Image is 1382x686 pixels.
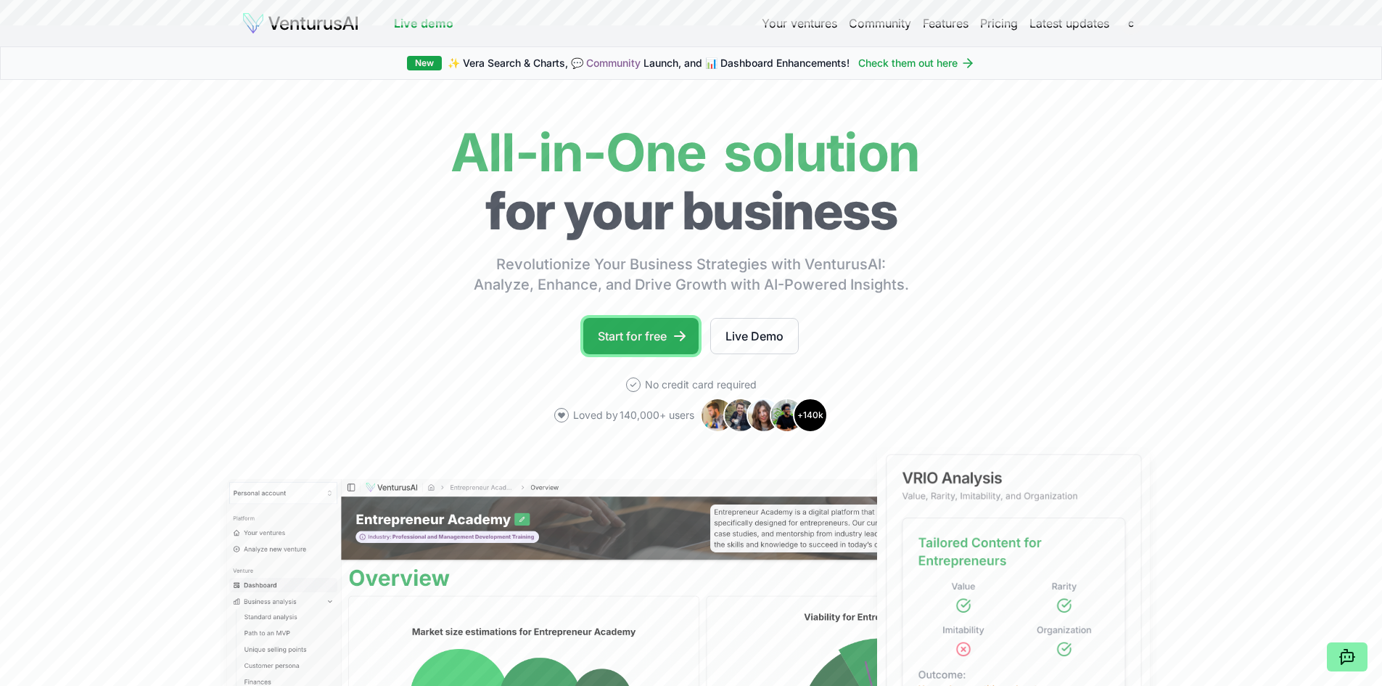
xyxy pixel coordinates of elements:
[858,56,975,70] a: Check them out here
[407,56,442,70] div: New
[710,318,799,354] a: Live Demo
[586,57,641,69] a: Community
[700,398,735,433] img: Avatar 1
[1121,13,1141,33] button: c
[448,56,850,70] span: ✨ Vera Search & Charts, 💬 Launch, and 📊 Dashboard Enhancements!
[723,398,758,433] img: Avatar 2
[746,398,781,433] img: Avatar 3
[770,398,805,433] img: Avatar 4
[583,318,699,354] a: Start for free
